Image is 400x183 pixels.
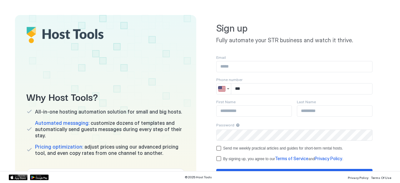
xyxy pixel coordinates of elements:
button: Start your 14 days trial [216,169,372,180]
a: Privacy Policy [315,156,342,161]
a: App Store [9,175,27,180]
span: customize dozens of templates and automatically send guests messages during every step of their s... [35,120,185,139]
input: Input Field [217,106,292,116]
a: Terms Of Use [371,174,391,180]
span: Sign up [216,23,372,34]
span: Email [216,55,226,60]
div: termsPrivacy [216,156,372,161]
span: adjust prices using our advanced pricing tool, and even copy rates from one channel to another. [35,144,185,156]
button: Country selector [217,84,231,94]
input: Input Field [217,61,372,72]
input: Input Field [217,130,372,140]
span: Privacy Policy [348,176,368,180]
a: Privacy Policy [348,174,368,180]
span: Why Host Tools? [26,89,185,104]
span: Automated messaging: [35,120,89,126]
span: Password [216,123,234,127]
a: Terms of Service [275,156,308,161]
span: All-in-one hosting automation solution for small and big hosts. [35,109,182,115]
span: Last Name [297,99,316,104]
div: optOut [216,146,372,151]
input: Input Field [231,84,372,94]
span: © 2025 Host Tools [185,175,212,179]
span: Fully automate your STR business and watch it thrive. [216,37,372,44]
a: Google Play Store [30,175,49,180]
span: Terms Of Use [371,176,391,180]
input: Input Field [297,106,372,116]
span: Phone number [216,77,242,82]
div: Send me weekly practical articles and guides for short-term rental hosts. [223,146,343,150]
span: Pricing optimization: [35,144,83,150]
div: By signing up, you agree to our and . [223,156,343,161]
span: First Name [216,99,236,104]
